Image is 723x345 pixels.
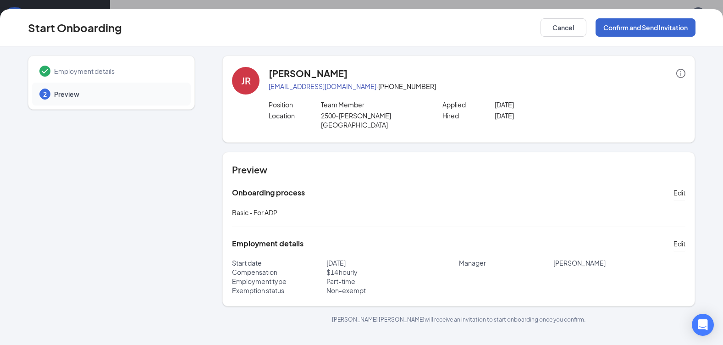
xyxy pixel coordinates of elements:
p: Start date [232,258,326,267]
button: Confirm and Send Invitation [596,18,695,37]
p: · [PHONE_NUMBER] [269,82,685,91]
span: Basic - For ADP [232,208,277,217]
p: [DATE] [326,258,459,267]
p: Part-time [326,277,459,286]
p: Exemption status [232,286,326,295]
p: Position [269,100,321,109]
h5: Employment details [232,239,304,249]
span: Employment details [54,67,182,76]
p: Location [269,111,321,120]
span: Edit [673,239,685,248]
span: Edit [673,188,685,197]
p: [PERSON_NAME] [PERSON_NAME] will receive an invitation to start onboarding once you confirm. [222,316,695,323]
button: Cancel [541,18,586,37]
h4: [PERSON_NAME] [269,67,348,80]
h4: Preview [232,163,685,176]
p: Manager [459,258,553,267]
span: info-circle [676,69,685,78]
p: Hired [442,111,495,120]
p: [PERSON_NAME] [553,258,686,267]
span: Preview [54,89,182,99]
p: Non-exempt [326,286,459,295]
p: [DATE] [495,111,599,120]
h5: Onboarding process [232,188,305,198]
p: [DATE] [495,100,599,109]
button: Edit [673,185,685,200]
p: Employment type [232,277,326,286]
span: 2 [43,89,47,99]
p: Team Member [321,100,425,109]
svg: Checkmark [39,66,50,77]
p: Compensation [232,267,326,277]
a: [EMAIL_ADDRESS][DOMAIN_NAME] [269,82,376,90]
p: Applied [442,100,495,109]
p: 2500-[PERSON_NAME][GEOGRAPHIC_DATA] [321,111,425,129]
button: Edit [673,236,685,251]
h3: Start Onboarding [28,20,122,35]
p: $ 14 hourly [326,267,459,277]
div: JR [241,74,251,87]
div: Open Intercom Messenger [692,314,714,336]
